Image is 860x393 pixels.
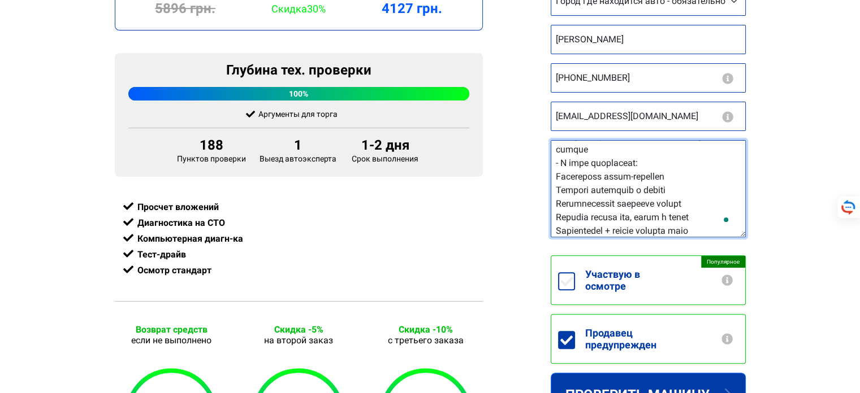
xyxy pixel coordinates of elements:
button: Никаких СМС и Viber рассылок. Связь с экспертом либо экстренные вопросы. [721,73,734,84]
div: 1-2 дня [350,137,421,153]
div: Скидка -10% [369,324,483,335]
input: Ваше имя [551,25,746,54]
div: Выезд автоэксперта [253,137,343,163]
button: Сообщите продавцу что машину приедет проверить независимый эксперт Test Driver. Осмотр без СТО в ... [720,333,734,344]
div: 1 [260,137,336,153]
span: 30% [307,3,326,15]
div: Аргументы для торга [246,110,351,119]
div: Тест-драйв [123,247,474,263]
div: Возврат средств [115,324,228,335]
div: 5896 грн. [129,1,242,16]
div: если не выполнено [115,335,228,346]
button: Сервис Test Driver создан в первую очередь для того, чтобы клиент получил 100% информации про маш... [720,274,734,286]
label: Участвую в осмотре [575,256,745,304]
div: на второй заказ [242,335,356,346]
button: Никакого спама, на электронную почту приходит отчет. [721,111,734,123]
div: 188 [177,137,246,153]
div: Скидка [242,3,355,15]
div: с третьего заказа [369,335,483,346]
div: Диагностика на СТО [123,215,474,231]
div: Компьютерная диагн-ка [123,231,474,247]
div: Просчет вложений [123,199,474,215]
input: Email [551,102,746,131]
label: Продавец предупрежден [575,315,745,363]
div: Скидка -5% [242,324,356,335]
div: Осмотр стандарт [123,263,474,278]
div: Глубина тех. проверки [128,62,469,78]
textarea: To enrich screen reader interactions, please activate Accessibility in Grammarly extension settings [551,140,746,237]
div: Срок выполнения [343,137,427,163]
div: Пунктов проверки [170,137,253,163]
div: 100% [128,87,469,101]
input: +38 (XXX) XXX-XX-XX [551,63,746,93]
div: 4127 грн. [355,1,468,16]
